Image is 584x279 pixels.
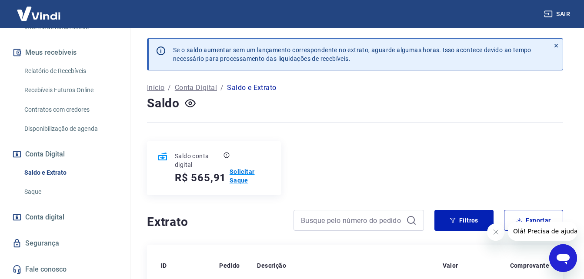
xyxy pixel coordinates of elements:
button: Filtros [434,210,494,231]
a: Conta Digital [175,83,217,93]
h4: Saldo [147,95,180,112]
iframe: Fechar mensagem [487,223,504,241]
p: Valor [443,261,458,270]
p: Se o saldo aumentar sem um lançamento correspondente no extrato, aguarde algumas horas. Isso acon... [173,46,531,63]
p: / [220,83,224,93]
p: / [168,83,171,93]
a: Segurança [10,234,120,253]
p: Descrição [257,261,286,270]
button: Sair [542,6,574,22]
input: Busque pelo número do pedido [301,214,403,227]
a: Início [147,83,164,93]
p: Comprovante [510,261,549,270]
p: ID [161,261,167,270]
a: Saque [21,183,120,201]
p: Saldo e Extrato [227,83,276,93]
h4: Extrato [147,213,283,231]
a: Solicitar Saque [230,167,270,185]
a: Disponibilização de agenda [21,120,120,138]
button: Conta Digital [10,145,120,164]
p: Saldo conta digital [175,152,222,169]
img: Vindi [10,0,67,27]
a: Saldo e Extrato [21,164,120,182]
h5: R$ 565,91 [175,171,226,185]
p: Pedido [219,261,240,270]
button: Meus recebíveis [10,43,120,62]
span: Conta digital [25,211,64,223]
a: Recebíveis Futuros Online [21,81,120,99]
a: Conta digital [10,208,120,227]
button: Exportar [504,210,563,231]
iframe: Mensagem da empresa [508,222,577,241]
a: Contratos com credores [21,101,120,119]
span: Olá! Precisa de ajuda? [5,6,73,13]
a: Relatório de Recebíveis [21,62,120,80]
a: Fale conosco [10,260,120,279]
iframe: Botão para abrir a janela de mensagens [549,244,577,272]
